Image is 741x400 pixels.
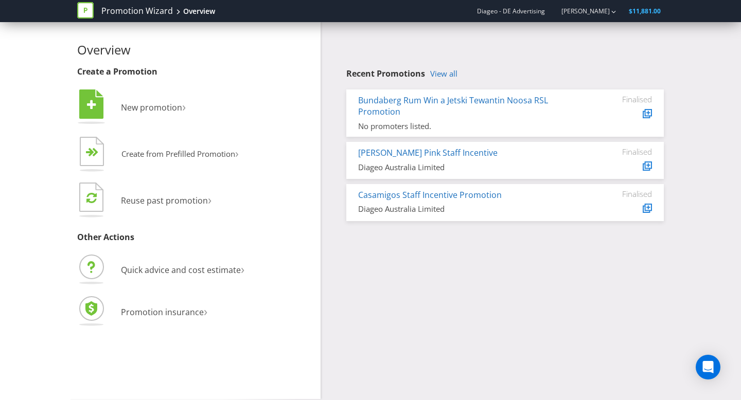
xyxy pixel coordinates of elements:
[77,264,244,276] a: Quick advice and cost estimate›
[77,134,239,175] button: Create from Prefilled Promotion›
[121,102,182,113] span: New promotion
[696,355,720,379] div: Open Intercom Messenger
[86,192,97,204] tspan: 
[87,99,96,111] tspan: 
[358,204,575,214] div: Diageo Australia Limited
[358,189,502,201] a: Casamigos Staff Incentive Promotion
[430,69,457,78] a: View all
[77,67,313,77] h3: Create a Promotion
[77,43,313,57] h2: Overview
[358,121,575,132] div: No promoters listed.
[358,162,575,173] div: Diageo Australia Limited
[590,189,652,198] div: Finalised
[241,260,244,277] span: ›
[358,95,548,118] a: Bundaberg Rum Win a Jetski Tewantin Noosa RSL Promotion
[590,147,652,156] div: Finalised
[477,7,545,15] span: Diageo - DE Advertising
[551,7,610,15] a: [PERSON_NAME]
[77,306,207,318] a: Promotion insurance›
[590,95,652,104] div: Finalised
[208,191,211,208] span: ›
[121,195,208,206] span: Reuse past promotion
[101,5,173,17] a: Promotion Wizard
[182,98,186,115] span: ›
[235,145,239,161] span: ›
[204,302,207,319] span: ›
[121,264,241,276] span: Quick advice and cost estimate
[346,68,425,79] span: Recent Promotions
[92,148,99,157] tspan: 
[121,306,204,318] span: Promotion insurance
[629,7,661,15] span: $11,881.00
[358,147,498,158] a: [PERSON_NAME] Pink Staff Incentive
[121,149,235,159] span: Create from Prefilled Promotion
[77,233,313,242] h3: Other Actions
[183,6,215,16] div: Overview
